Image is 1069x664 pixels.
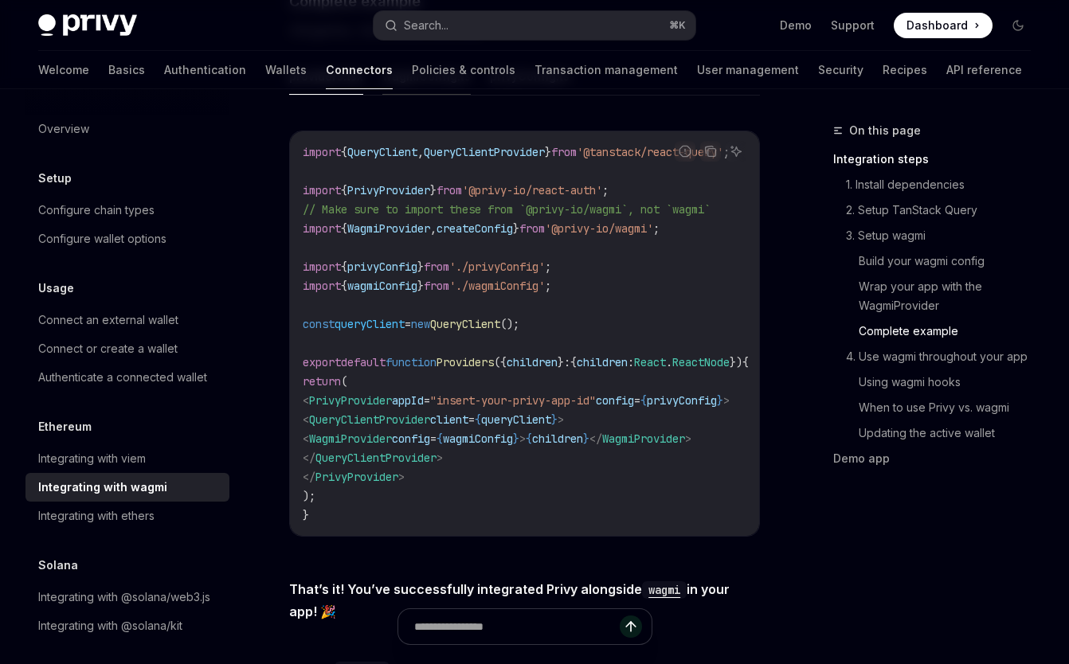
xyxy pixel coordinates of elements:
span: ⌘ K [669,19,686,32]
span: { [742,355,749,369]
div: Connect or create a wallet [38,339,178,358]
a: Updating the active wallet [859,420,1044,446]
span: } [583,432,589,446]
a: Transaction management [534,51,678,89]
span: > [558,412,564,427]
span: { [526,432,532,446]
a: Dashboard [894,13,993,38]
a: Wrap your app with the WagmiProvider [859,274,1044,318]
a: Integrating with wagmi [25,473,229,502]
a: Authenticate a connected wallet [25,363,229,392]
span: privyConfig [347,260,417,274]
span: '@tanstack/react-query' [577,145,723,159]
a: Configure wallet options [25,225,229,253]
span: { [341,279,347,293]
span: from [424,260,449,274]
span: './wagmiConfig' [449,279,545,293]
div: Search... [404,16,448,35]
a: Integration steps [833,146,1044,172]
span: from [437,183,462,197]
a: Integrating with viem [25,444,229,473]
a: Using wagmi hooks [859,369,1044,395]
span: '@privy-io/wagmi' [545,221,653,236]
div: Configure wallet options [38,229,166,248]
h5: Ethereum [38,417,92,436]
span: '@privy-io/react-auth' [462,183,602,197]
span: PrivyProvider [315,470,398,484]
a: Demo [780,18,812,33]
span: < [303,393,309,408]
span: { [475,412,481,427]
span: } [717,393,723,408]
span: } [513,432,519,446]
span: (); [500,317,519,331]
span: appId [392,393,424,408]
span: </ [303,451,315,465]
button: Copy the contents from the code block [700,141,721,162]
a: Recipes [883,51,927,89]
span: client [430,412,468,427]
button: Send message [620,615,642,638]
a: User management [697,51,799,89]
span: wagmiConfig [443,432,513,446]
span: ; [602,183,609,197]
span: > [723,393,730,408]
span: WagmiProvider [347,221,430,236]
a: Security [818,51,863,89]
span: children [577,355,628,369]
div: Integrating with viem [38,449,146,468]
div: Overview [38,119,89,139]
span: from [519,221,545,236]
span: > [437,451,443,465]
span: ; [653,221,660,236]
span: queryClient [481,412,551,427]
span: import [303,183,341,197]
span: Dashboard [906,18,968,33]
a: Connect or create a wallet [25,334,229,363]
span: WagmiProvider [309,432,392,446]
span: import [303,260,341,274]
span: config [596,393,634,408]
span: { [437,432,443,446]
a: Complete example [859,318,1044,344]
span: const [303,317,335,331]
span: </ [303,470,315,484]
img: dark logo [38,14,137,37]
span: ({ [494,355,507,369]
a: Integrating with @solana/web3.js [25,583,229,611]
a: Connect an external wallet [25,306,229,334]
span: new [411,317,430,331]
span: export [303,355,341,369]
div: Connect an external wallet [38,311,178,330]
span: < [303,412,309,427]
a: wagmi [642,581,687,597]
a: Integrating with ethers [25,502,229,530]
span: QueryClientProvider [424,145,545,159]
span: } [303,508,309,522]
button: Ask AI [726,141,746,162]
a: Connectors [326,51,393,89]
span: = [430,432,437,446]
span: , [417,145,424,159]
span: privyConfig [647,393,717,408]
h5: Setup [38,169,72,188]
span: > [685,432,691,446]
a: Overview [25,115,229,143]
span: ; [545,279,551,293]
span: return [303,374,341,389]
div: Integrating with @solana/kit [38,616,182,635]
span: { [570,355,577,369]
span: </ [589,432,602,446]
span: { [640,393,647,408]
h5: Usage [38,279,74,298]
span: On this page [849,121,921,140]
span: ( [341,374,347,389]
a: Wallets [265,51,307,89]
span: { [341,221,347,236]
span: // Make sure to import these from `@privy-io/wagmi`, not `wagmi` [303,202,711,217]
span: } [551,412,558,427]
span: function [386,355,437,369]
a: Build your wagmi config [859,248,1044,274]
span: QueryClient [347,145,417,159]
span: } [430,183,437,197]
